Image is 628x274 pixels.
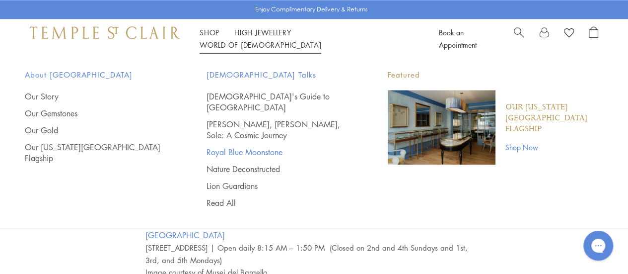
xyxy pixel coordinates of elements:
[30,26,180,38] img: Temple St. Clair
[207,91,349,113] a: [DEMOGRAPHIC_DATA]'s Guide to [GEOGRAPHIC_DATA]
[25,142,167,164] a: Our [US_STATE][GEOGRAPHIC_DATA] Flagship
[145,230,225,241] a: [GEOGRAPHIC_DATA]
[578,227,618,264] iframe: Gorgias live chat messenger
[439,27,477,50] a: Book an Appointment
[505,142,603,153] a: Shop Now
[200,27,219,37] a: ShopShop
[207,181,349,191] a: Lion Guardians
[207,164,349,175] a: Nature Deconstructed
[207,69,349,81] span: [DEMOGRAPHIC_DATA] Talks
[564,26,574,41] a: View Wishlist
[200,26,417,51] nav: Main navigation
[25,91,167,102] a: Our Story
[200,40,321,50] a: World of [DEMOGRAPHIC_DATA]World of [DEMOGRAPHIC_DATA]
[207,147,349,158] a: Royal Blue Moonstone
[514,26,524,51] a: Search
[25,125,167,136] a: Our Gold
[25,69,167,81] span: About [GEOGRAPHIC_DATA]
[207,119,349,141] a: [PERSON_NAME], [PERSON_NAME], Sole: A Cosmic Journey
[25,108,167,119] a: Our Gemstones
[207,197,349,208] a: Read All
[589,26,598,51] a: Open Shopping Bag
[505,102,603,135] a: Our [US_STATE][GEOGRAPHIC_DATA] Flagship
[234,27,291,37] a: High JewelleryHigh Jewellery
[388,69,603,81] p: Featured
[255,4,368,14] p: Enjoy Complimentary Delivery & Returns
